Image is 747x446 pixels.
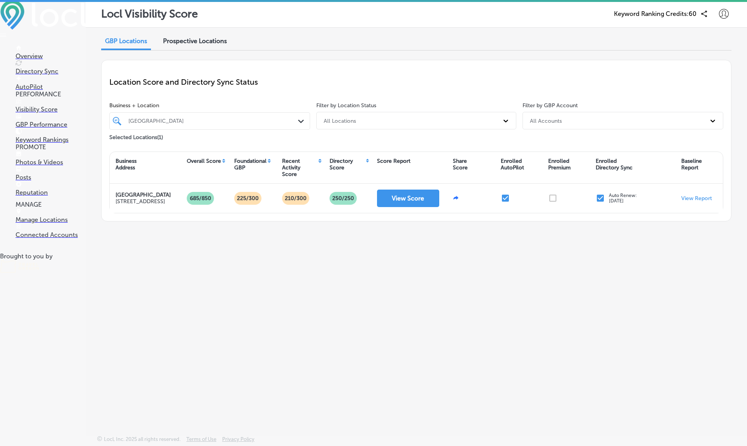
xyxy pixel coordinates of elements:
div: Enrolled Premium [548,158,571,171]
p: PERFORMANCE [16,91,86,98]
a: Overview [16,45,86,60]
div: Score Report [377,158,410,164]
a: AutoPilot [16,76,86,91]
p: 685/850 [187,192,214,205]
p: Overview [16,52,86,60]
a: Terms of Use [186,436,216,446]
a: Reputation [16,181,86,196]
a: Privacy Policy [222,436,254,446]
p: Keyword Rankings [16,136,86,143]
span: Keyword Ranking Credits: 60 [614,10,696,17]
p: Photos & Videos [16,159,86,166]
div: Enrolled Directory Sync [596,158,633,171]
p: AutoPilot [16,83,86,91]
p: GBP Performance [16,121,86,128]
p: 210/300 [282,192,310,205]
div: All Locations [324,117,356,124]
p: Location Score and Directory Sync Status [109,77,723,87]
p: 225/300 [234,192,262,205]
p: Auto Renew: [DATE] [609,193,637,204]
a: Posts [16,166,86,181]
a: Connected Accounts [16,224,86,239]
div: Overall Score [187,158,221,164]
a: Photos & Videos [16,151,86,166]
strong: [GEOGRAPHIC_DATA] [116,192,171,198]
label: Filter by Location Status [316,102,376,109]
p: Posts [16,174,86,181]
a: Manage Locations [16,209,86,223]
span: Business + Location [109,102,310,109]
p: Locl, Inc. 2025 all rights reserved. [104,436,181,442]
div: Baseline Report [681,158,702,171]
p: Directory Sync [16,68,86,75]
span: GBP Locations [105,37,147,45]
button: View Score [377,190,439,207]
span: Prospective Locations [163,37,227,45]
a: Directory Sync [16,60,86,75]
p: [STREET_ADDRESS] [116,198,171,205]
p: PROMOTE [16,143,86,151]
p: Locl Visibility Score [101,7,198,20]
p: Connected Accounts [16,231,86,239]
label: Filter by GBP Account [523,102,578,109]
p: MANAGE [16,201,86,208]
div: Business Address [116,158,137,171]
div: All Accounts [530,117,562,124]
p: Visibility Score [16,106,86,113]
p: Manage Locations [16,216,86,223]
a: View Report [681,195,712,202]
div: Foundational GBP [234,158,267,171]
div: [GEOGRAPHIC_DATA] [128,118,299,124]
div: Share Score [453,158,468,171]
div: Recent Activity Score [282,158,317,178]
a: Visibility Score [16,98,86,113]
a: Keyword Rankings [16,129,86,143]
div: Enrolled AutoPilot [501,158,524,171]
p: Reputation [16,189,86,196]
p: 250 /250 [329,192,357,205]
p: Selected Locations ( 1 ) [109,131,163,141]
a: GBP Performance [16,113,86,128]
div: Directory Score [330,158,365,171]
